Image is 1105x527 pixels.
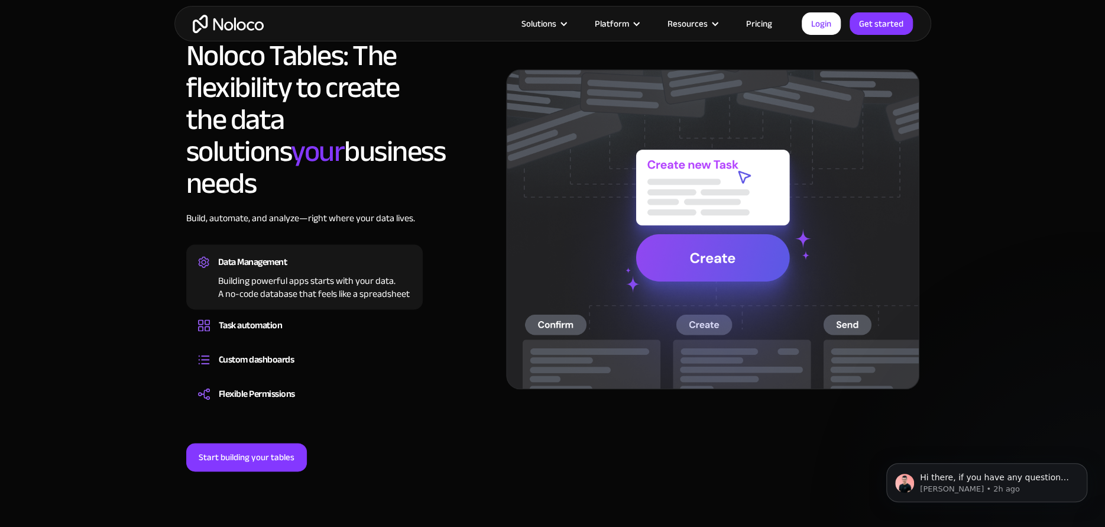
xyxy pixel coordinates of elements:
[219,316,283,334] div: Task automation
[731,16,787,31] a: Pricing
[198,271,411,300] div: Building powerful apps starts with your data. A no-code database that feels like a spreadsheet
[198,334,411,338] div: Set up workflows that run automatically whenever there are changes in your Tables.
[186,40,423,199] h2: Noloco Tables: The flexibility to create the data solutions business needs
[850,12,913,35] a: Get started
[802,12,841,35] a: Login
[198,368,411,372] div: Build dashboards and reports that update in real time, giving everyone a clear view of key data a...
[667,16,708,31] div: Resources
[580,16,653,31] div: Platform
[507,16,580,31] div: Solutions
[521,16,556,31] div: Solutions
[219,385,295,403] div: Flexible Permissions
[653,16,731,31] div: Resources
[193,15,264,33] a: home
[186,443,307,471] a: Start building your tables
[869,438,1105,521] iframe: Intercom notifications message
[198,403,411,406] div: Set Permissions for different user roles to determine which users get access to your data. No nee...
[595,16,629,31] div: Platform
[218,253,287,271] div: Data Management
[219,351,294,368] div: Custom dashboards
[186,211,423,243] div: Build, automate, and analyze—right where your data lives.
[291,124,344,179] span: your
